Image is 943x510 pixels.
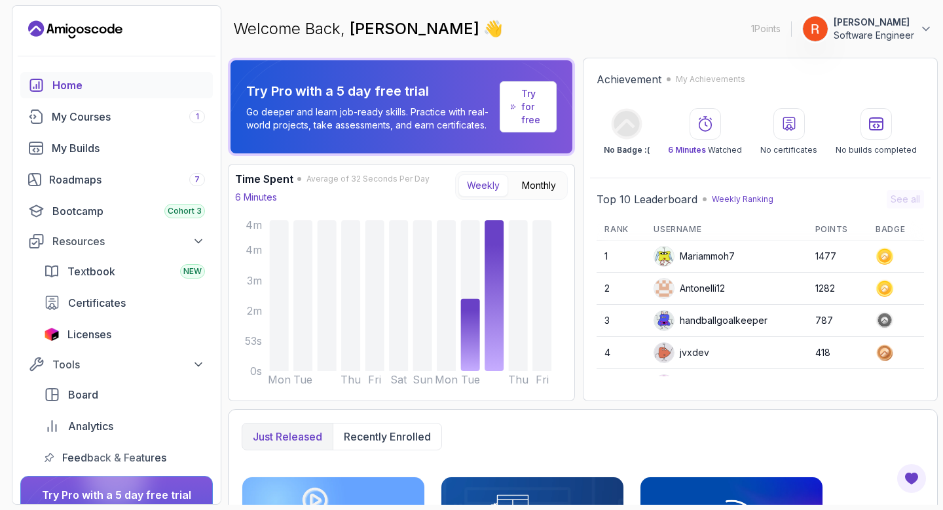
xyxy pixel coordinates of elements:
[52,140,205,156] div: My Builds
[68,295,126,311] span: Certificates
[868,219,924,241] th: Badge
[536,373,549,386] tspan: Fri
[654,374,701,395] div: Krisz
[751,22,781,35] p: 1 Points
[20,104,213,130] a: courses
[807,305,868,337] td: 787
[887,190,924,208] button: See all
[253,429,322,444] p: Just released
[390,373,407,386] tspan: Sat
[245,334,262,347] tspan: 53s
[306,174,430,184] span: Average of 32 Seconds Per Day
[350,19,483,38] span: [PERSON_NAME]
[508,373,528,386] tspan: Thu
[344,429,431,444] p: Recently enrolled
[597,241,646,273] td: 1
[597,219,646,241] th: Rank
[654,278,725,299] div: Antonelli12
[20,167,213,193] a: roadmaps
[36,382,213,408] a: board
[807,337,868,369] td: 418
[242,423,333,450] button: Just released
[802,16,933,42] button: user profile image[PERSON_NAME]Software Engineer
[654,310,767,331] div: handballgoalkeeper
[712,194,773,205] p: Weekly Ranking
[36,290,213,316] a: certificates
[676,74,745,85] p: My Achievements
[68,387,98,402] span: Board
[183,266,202,277] span: NEW
[20,229,213,253] button: Resources
[604,145,650,155] p: No Badge :(
[654,246,674,266] img: default monster avatar
[834,29,914,42] p: Software Engineer
[513,174,564,197] button: Monthly
[836,145,917,155] p: No builds completed
[247,274,262,287] tspan: 3m
[235,171,293,187] h3: Time Spent
[597,369,646,401] td: 5
[654,375,674,395] img: default monster avatar
[233,18,503,39] p: Welcome Back,
[435,373,458,386] tspan: Mon
[333,423,441,450] button: Recently enrolled
[168,206,202,216] span: Cohort 3
[521,87,545,127] a: Try for free
[268,373,291,386] tspan: Mon
[413,373,433,386] tspan: Sun
[20,198,213,224] a: bootcamp
[654,342,709,363] div: jvxdev
[461,373,480,386] tspan: Tue
[597,71,661,87] h2: Achievement
[44,328,60,341] img: jetbrains icon
[341,373,361,386] tspan: Thu
[36,321,213,347] a: licenses
[52,109,205,125] div: My Courses
[500,81,557,132] a: Try for free
[458,174,508,197] button: Weekly
[246,218,262,231] tspan: 4m
[760,145,817,155] p: No certificates
[597,337,646,369] td: 4
[654,311,674,330] img: default monster avatar
[196,111,199,122] span: 1
[293,373,312,386] tspan: Tue
[668,145,742,155] p: Watched
[654,343,674,363] img: default monster avatar
[807,241,868,273] td: 1477
[235,191,277,204] p: 6 Minutes
[36,258,213,284] a: textbook
[807,369,868,401] td: 283
[597,191,697,207] h2: Top 10 Leaderboard
[52,233,205,249] div: Resources
[368,373,381,386] tspan: Fri
[807,273,868,305] td: 1282
[803,16,828,41] img: user profile image
[654,246,735,267] div: Mariammoh7
[28,19,122,40] a: Landing page
[49,172,205,187] div: Roadmaps
[194,174,200,185] span: 7
[20,135,213,161] a: builds
[654,279,674,298] img: user profile image
[52,77,205,93] div: Home
[67,264,115,279] span: Textbook
[67,326,111,342] span: Licenses
[52,357,205,372] div: Tools
[247,304,262,317] tspan: 2m
[68,418,113,434] span: Analytics
[62,450,166,465] span: Feedback & Features
[246,82,494,100] p: Try Pro with a 5 day free trial
[20,72,213,98] a: home
[20,353,213,376] button: Tools
[597,305,646,337] td: 3
[36,444,213,471] a: feedback
[246,106,494,132] p: Go deeper and learn job-ready skills. Practice with real-world projects, take assessments, and ea...
[483,18,503,39] span: 👋
[668,145,706,155] span: 6 Minutes
[807,219,868,241] th: Points
[896,463,927,494] button: Open Feedback Button
[52,203,205,219] div: Bootcamp
[834,16,914,29] p: [PERSON_NAME]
